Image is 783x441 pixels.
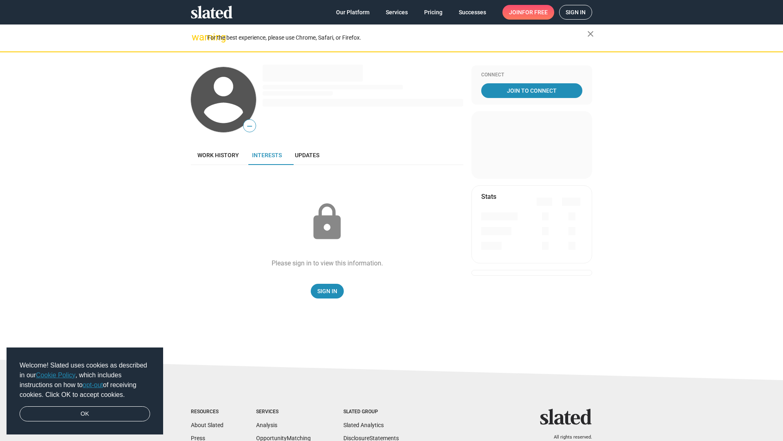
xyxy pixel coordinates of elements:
span: for free [522,5,548,20]
a: About Slated [191,422,223,428]
span: Join [509,5,548,20]
div: Please sign in to view this information. [272,259,383,267]
span: Successes [459,5,486,20]
span: Sign In [317,284,337,298]
div: Connect [481,72,582,78]
mat-icon: warning [192,32,201,42]
a: Our Platform [330,5,376,20]
a: Sign In [311,284,344,298]
div: Slated Group [343,409,399,415]
span: — [243,121,256,131]
a: Sign in [559,5,592,20]
a: opt-out [83,381,103,388]
span: Welcome! Slated uses cookies as described in our , which includes instructions on how to of recei... [20,361,150,400]
mat-icon: lock [307,202,347,243]
span: Sign in [566,5,586,19]
span: Pricing [424,5,442,20]
a: Cookie Policy [36,372,75,379]
a: Join To Connect [481,83,582,98]
div: Services [256,409,311,415]
span: Interests [252,152,282,158]
span: Services [386,5,408,20]
a: Pricing [418,5,449,20]
span: Updates [295,152,319,158]
div: cookieconsent [7,347,163,435]
a: Interests [246,145,288,165]
a: Services [379,5,414,20]
a: Slated Analytics [343,422,384,428]
div: Resources [191,409,223,415]
div: For the best experience, please use Chrome, Safari, or Firefox. [207,32,587,43]
span: Our Platform [336,5,369,20]
a: Updates [288,145,326,165]
span: Join To Connect [483,83,581,98]
a: Successes [452,5,493,20]
mat-card-title: Stats [481,192,496,201]
span: Work history [197,152,239,158]
a: Joinfor free [502,5,554,20]
a: Analysis [256,422,277,428]
a: dismiss cookie message [20,406,150,422]
mat-icon: close [586,29,595,39]
a: Work history [191,145,246,165]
